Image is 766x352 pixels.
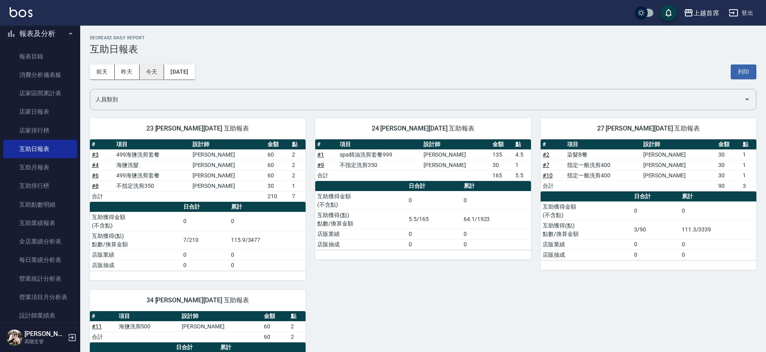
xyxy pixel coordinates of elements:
[716,149,741,160] td: 30
[3,288,77,306] a: 營業項目月分析表
[92,323,102,330] a: #11
[3,232,77,251] a: 全店業績分析表
[99,296,296,304] span: 34 [PERSON_NAME][DATE] 互助報表
[3,158,77,177] a: 互助月報表
[490,149,513,160] td: 135
[90,311,117,322] th: #
[317,151,324,158] a: #1
[422,149,491,160] td: [PERSON_NAME]
[3,23,77,44] button: 報表及分析
[229,249,306,260] td: 0
[265,191,290,201] td: 210
[92,172,99,179] a: #6
[513,149,531,160] td: 4.5
[265,139,290,150] th: 金額
[490,160,513,170] td: 30
[181,231,229,249] td: 7/210
[92,183,99,189] a: #8
[90,191,114,201] td: 合計
[541,181,565,191] td: 合計
[229,202,306,212] th: 累計
[632,220,680,239] td: 3/90
[140,64,164,79] button: 今天
[462,191,531,210] td: 0
[513,170,531,181] td: 5.5
[180,321,262,332] td: [PERSON_NAME]
[543,151,549,158] a: #2
[3,66,77,84] a: 消費分析儀表板
[117,321,180,332] td: 海鹽洗剪500
[3,214,77,232] a: 互助業績報表
[289,332,306,342] td: 2
[741,160,756,170] td: 1
[290,149,306,160] td: 2
[24,330,65,338] h5: [PERSON_NAME]
[3,270,77,288] a: 營業統計分析表
[716,170,741,181] td: 30
[90,260,181,270] td: 店販抽成
[3,140,77,158] a: 互助日報表
[265,170,290,181] td: 60
[407,210,462,229] td: 5.5/165
[289,321,306,332] td: 2
[190,160,266,170] td: [PERSON_NAME]
[315,239,407,249] td: 店販抽成
[513,160,531,170] td: 1
[565,149,641,160] td: 染髮B餐
[632,201,680,220] td: 0
[641,170,717,181] td: [PERSON_NAME]
[680,239,756,249] td: 0
[565,170,641,181] td: 指定一般洗剪400
[490,170,513,181] td: 165
[632,249,680,260] td: 0
[114,160,190,170] td: 海鹽洗髮
[741,181,756,191] td: 3
[114,170,190,181] td: 499海鹽洗剪套餐
[90,44,756,55] h3: 互助日報表
[229,212,306,231] td: 0
[680,191,756,202] th: 累計
[99,125,296,133] span: 23 [PERSON_NAME][DATE] 互助報表
[716,139,741,150] th: 金額
[490,139,513,150] th: 金額
[541,249,632,260] td: 店販抽成
[315,210,407,229] td: 互助獲得(點) 點數/換算金額
[164,64,195,79] button: [DATE]
[114,181,190,191] td: 不指定洗剪350
[338,160,421,170] td: 不指定洗剪350
[541,139,756,191] table: a dense table
[338,149,421,160] td: spa精油洗剪套餐999
[641,149,717,160] td: [PERSON_NAME]
[680,201,756,220] td: 0
[90,202,306,271] table: a dense table
[315,229,407,239] td: 店販業績
[289,311,306,322] th: 點
[117,311,180,322] th: 項目
[541,139,565,150] th: #
[90,231,181,249] td: 互助獲得(點) 點數/換算金額
[543,162,549,168] a: #7
[3,103,77,121] a: 店家日報表
[181,202,229,212] th: 日合計
[731,64,756,79] button: 列印
[229,260,306,270] td: 0
[716,160,741,170] td: 30
[315,170,338,181] td: 合計
[725,6,756,20] button: 登出
[716,181,741,191] td: 90
[3,306,77,325] a: 設計師業績表
[90,64,115,79] button: 前天
[543,172,553,179] a: #10
[541,201,632,220] td: 互助獲得金額 (不含點)
[190,170,266,181] td: [PERSON_NAME]
[565,139,641,150] th: 項目
[190,181,266,191] td: [PERSON_NAME]
[632,239,680,249] td: 0
[315,139,531,181] table: a dense table
[114,149,190,160] td: 499海鹽洗剪套餐
[229,231,306,249] td: 115.9/3477
[565,160,641,170] td: 指定一般洗剪400
[641,139,717,150] th: 設計師
[90,311,306,342] table: a dense table
[338,139,421,150] th: 項目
